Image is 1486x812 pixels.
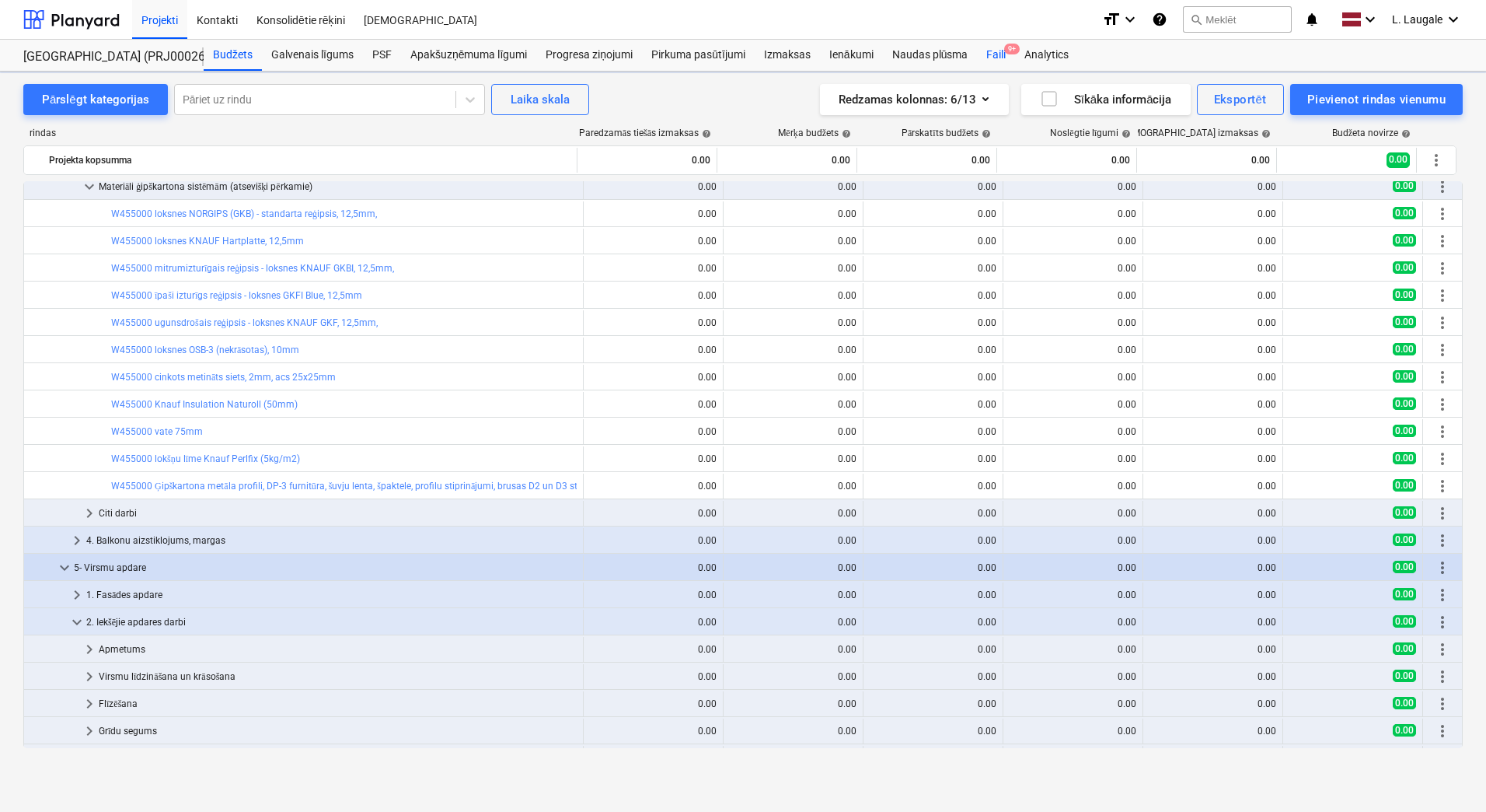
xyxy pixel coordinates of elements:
[1010,481,1136,492] div: 0.00
[1393,534,1416,546] span: 0.00
[1433,286,1452,305] span: Vairāk darbību
[1393,289,1416,301] span: 0.00
[80,722,99,740] span: keyboard_arrow_right
[590,590,717,600] div: 0.00
[870,562,996,573] div: 0.00
[730,644,856,655] div: 0.00
[870,617,996,628] div: 0.00
[590,372,717,383] div: 0.00
[730,508,856,519] div: 0.00
[1010,698,1136,709] div: 0.00
[1408,737,1486,812] div: Chat Widget
[1433,395,1452,414] span: Vairāk darbību
[977,40,1015,71] div: Faili
[1197,84,1284,115] button: Eksportēt
[262,40,363,71] div: Galvenais līgums
[1393,425,1416,437] span: 0.00
[1010,208,1136,219] div: 0.00
[1433,613,1452,632] span: Vairāk darbību
[870,590,996,600] div: 0.00
[1392,13,1442,26] span: L. Laugale
[870,726,996,737] div: 0.00
[1118,129,1131,138] span: help
[1433,695,1452,713] span: Vairāk darbību
[730,726,856,737] div: 0.00
[1040,89,1172,110] div: Sīkāka informācija
[1183,6,1292,33] button: Meklēt
[590,726,717,737] div: 0.00
[590,562,717,573] div: 0.00
[1010,345,1136,355] div: 0.00
[1050,128,1131,139] div: Noslēgtie līgumi
[870,372,996,383] div: 0.00
[23,49,185,65] div: [GEOGRAPHIC_DATA] (PRJ0002627, K-1 un K-2(2.kārta) 2601960
[870,345,996,355] div: 0.00
[590,481,717,492] div: 0.00
[1149,590,1276,600] div: 0.00
[863,148,990,173] div: 0.00
[1332,128,1411,139] div: Budžeta novirze
[1010,181,1136,192] div: 0.00
[1010,426,1136,437] div: 0.00
[1433,722,1452,740] span: Vairāk darbību
[1433,205,1452,223] span: Vairāk darbību
[1149,508,1276,519] div: 0.00
[1393,343,1416,355] span: 0.00
[1010,590,1136,600] div: 0.00
[1004,44,1020,54] span: 9+
[99,664,577,689] div: Virsmu līdzināšana un krāsošana
[1393,261,1416,274] span: 0.00
[1152,10,1167,29] i: Zināšanu pamats
[1149,236,1276,247] div: 0.00
[111,453,300,464] a: W455000 lokšņu līme Knauf Perlfix (5kg/m2)
[111,290,362,301] a: W455000 īpaši izturīgs reģipsis - loksnes GKFI Blue, 12,5mm
[590,535,717,546] div: 0.00
[870,535,996,546] div: 0.00
[730,426,856,437] div: 0.00
[883,40,978,71] a: Naudas plūsma
[1433,558,1452,577] span: Vairāk darbību
[730,671,856,682] div: 0.00
[1010,562,1136,573] div: 0.00
[401,40,536,71] a: Apakšuzņēmuma līgumi
[579,128,711,139] div: Paredzamās tiešās izmaksas
[111,263,394,274] a: W455000 mitrumizturīgais reģipsis - loksnes KNAUF GKBI, 12,5mm,
[1433,504,1452,523] span: Vairāk darbību
[1433,422,1452,441] span: Vairāk darbību
[730,236,856,247] div: 0.00
[99,501,577,526] div: Citi darbi
[1010,372,1136,383] div: 0.00
[68,613,86,632] span: keyboard_arrow_down
[80,695,99,713] span: keyboard_arrow_right
[730,208,856,219] div: 0.00
[1010,290,1136,301] div: 0.00
[204,40,262,71] a: Budžets
[1444,10,1463,29] i: keyboard_arrow_down
[1149,263,1276,274] div: 0.00
[699,129,711,138] span: help
[99,174,577,199] div: Materiāli ģipškartona sistēmām (atsevišķi pērkamie)
[820,40,883,71] a: Ienākumi
[99,719,577,744] div: Grīdu segums
[730,399,856,410] div: 0.00
[730,535,856,546] div: 0.00
[870,208,996,219] div: 0.00
[1258,129,1271,138] span: help
[111,426,203,437] a: W455000 vate 75mm
[99,691,577,716] div: Flīzēšana
[590,181,717,192] div: 0.00
[1307,89,1446,110] div: Pievienot rindas vienumu
[536,40,642,71] div: Progresa ziņojumi
[590,617,717,628] div: 0.00
[1149,562,1276,573] div: 0.00
[642,40,755,71] a: Pirkuma pasūtījumi
[1361,10,1380,29] i: keyboard_arrow_down
[590,508,717,519] div: 0.00
[86,528,577,553] div: 4. Balkonu aizstiklojums, margas
[1433,313,1452,332] span: Vairāk darbību
[86,610,577,635] div: 2. Iekšējie apdares darbi
[730,263,856,274] div: 0.00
